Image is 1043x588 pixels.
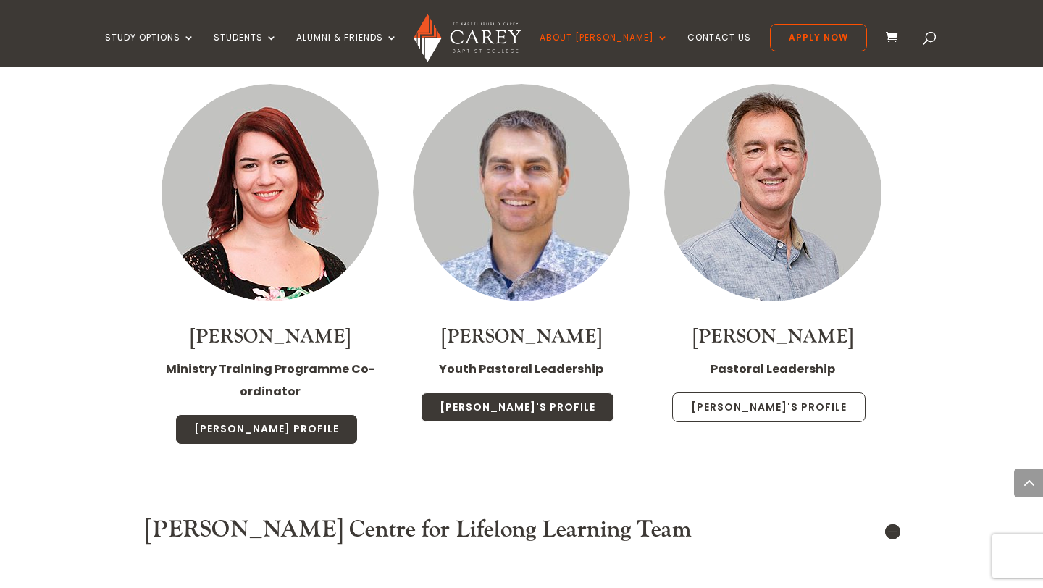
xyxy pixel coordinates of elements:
a: Alumni & Friends [296,33,398,67]
a: [PERSON_NAME] [441,324,602,349]
a: [PERSON_NAME] Profile [175,414,358,445]
strong: Ministry Training Programme Co-ordinator [166,361,375,399]
a: [PERSON_NAME]'s Profile [672,392,866,423]
a: About [PERSON_NAME] [540,33,669,67]
a: [PERSON_NAME] [692,324,853,349]
a: Students [214,33,277,67]
a: [PERSON_NAME] [190,324,351,349]
strong: Youth Pastoral Leadership [439,361,603,377]
h5: [PERSON_NAME] Centre for Lifelong Learning Team [145,516,898,544]
strong: Pastoral Leadership [711,361,835,377]
a: Study Options [105,33,195,67]
img: Carey Baptist College [414,14,520,62]
a: [PERSON_NAME]'s Profile [421,392,614,423]
a: Contact Us [687,33,751,67]
a: Apply Now [770,24,867,51]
